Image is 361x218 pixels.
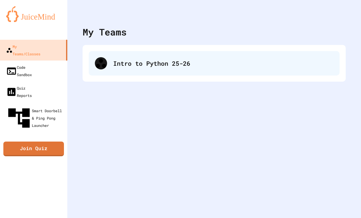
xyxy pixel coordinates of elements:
div: Intro to Python 25-26 [113,59,333,68]
div: My Teams/Classes [6,43,40,57]
div: Intro to Python 25-26 [89,51,340,76]
div: My Teams [83,25,127,39]
div: Quiz Reports [6,84,32,99]
div: Code Sandbox [6,64,32,78]
div: Smart Doorbell & Ping Pong Launcher [6,105,65,131]
a: Join Quiz [3,142,64,156]
img: logo-orange.svg [6,6,61,22]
